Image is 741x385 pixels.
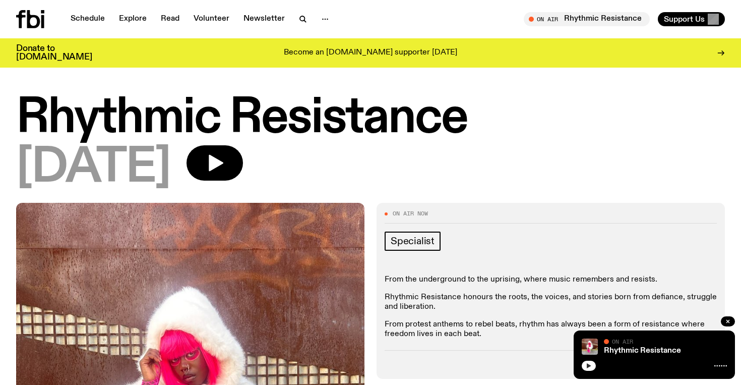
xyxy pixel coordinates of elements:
[385,232,441,251] a: Specialist
[16,145,170,191] span: [DATE]
[664,15,705,24] span: Support Us
[604,347,681,355] a: Rhythmic Resistance
[188,12,235,26] a: Volunteer
[385,293,717,312] p: Rhythmic Resistance honours the roots, the voices, and stories born from defiance, struggle and l...
[16,44,92,62] h3: Donate to [DOMAIN_NAME]
[237,12,291,26] a: Newsletter
[155,12,186,26] a: Read
[65,12,111,26] a: Schedule
[658,12,725,26] button: Support Us
[391,236,435,247] span: Specialist
[385,320,717,339] p: From protest anthems to rebel beats, rhythm has always been a form of resistance where freedom li...
[612,338,633,345] span: On Air
[385,275,717,285] p: From the underground to the uprising, where music remembers and resists.
[393,211,428,216] span: On Air Now
[113,12,153,26] a: Explore
[16,96,725,141] h1: Rhythmic Resistance
[284,48,457,58] p: Become an [DOMAIN_NAME] supporter [DATE]
[524,12,650,26] button: On AirRhythmic Resistance
[582,339,598,355] img: Attu crouches on gravel in front of a brown wall. They are wearing a white fur coat with a hood, ...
